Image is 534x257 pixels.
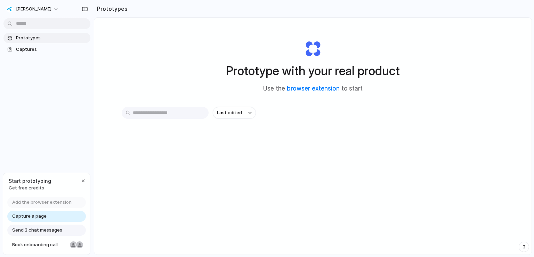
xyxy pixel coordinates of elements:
span: [PERSON_NAME] [16,6,51,13]
span: Capture a page [12,213,47,220]
button: [PERSON_NAME] [3,3,62,15]
span: Send 3 chat messages [12,227,62,234]
h1: Prototype with your real product [226,62,400,80]
span: Start prototyping [9,177,51,185]
a: Book onboarding call [7,239,86,250]
span: Get free credits [9,185,51,192]
a: browser extension [287,85,340,92]
a: Prototypes [3,33,90,43]
span: Book onboarding call [12,241,67,248]
span: Use the to start [263,84,363,93]
span: Prototypes [16,34,88,41]
a: Captures [3,44,90,55]
div: Nicole Kubica [69,241,78,249]
h2: Prototypes [94,5,128,13]
span: Last edited [217,109,242,116]
span: Captures [16,46,88,53]
div: Christian Iacullo [75,241,84,249]
span: Add the browser extension [12,199,72,206]
button: Last edited [213,107,256,119]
